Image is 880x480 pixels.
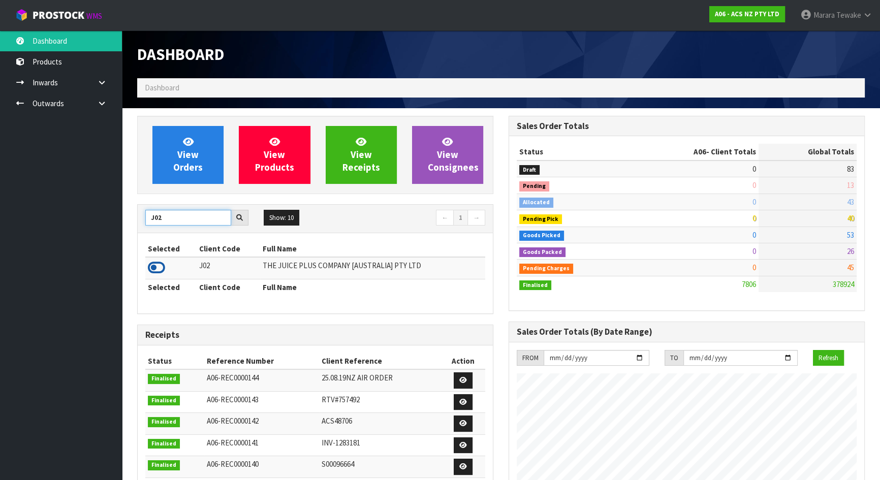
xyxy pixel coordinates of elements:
span: 83 [847,164,854,174]
a: ViewProducts [239,126,310,184]
span: Draft [519,165,540,175]
th: Client Code [196,241,260,257]
h3: Sales Order Totals (By Date Range) [517,327,857,337]
span: 0 [752,263,756,272]
span: 0 [752,213,756,223]
span: 0 [752,246,756,256]
span: Finalised [148,374,180,384]
h3: Receipts [145,330,485,340]
span: Marara [813,10,835,20]
span: 0 [752,230,756,240]
span: 26 [847,246,854,256]
th: Selected [145,241,196,257]
span: 43 [847,197,854,207]
span: INV-1283181 [322,438,360,447]
td: THE JUICE PLUS COMPANY [AUSTRALIA] PTY LTD [260,257,485,279]
span: Finalised [148,396,180,406]
span: Tewake [836,10,861,20]
span: A06 [694,147,706,156]
h3: Sales Order Totals [517,121,857,131]
span: Dashboard [137,44,224,65]
span: 0 [752,197,756,207]
span: ProStock [33,9,84,22]
span: 53 [847,230,854,240]
span: A06-REC0000144 [207,373,259,382]
button: Show: 10 [264,210,299,226]
th: Selected [145,279,196,295]
td: J02 [196,257,260,279]
img: cube-alt.png [15,9,28,21]
th: Status [145,353,204,369]
a: ViewConsignees [412,126,483,184]
span: 7806 [742,279,756,289]
a: A06 - ACS NZ PTY LTD [709,6,785,22]
span: Allocated [519,198,553,208]
input: Search clients [145,210,231,226]
span: Goods Picked [519,231,564,241]
span: Goods Packed [519,247,565,258]
strong: A06 - ACS NZ PTY LTD [715,10,779,18]
span: 0 [752,164,756,174]
th: Full Name [260,279,485,295]
span: S00096664 [322,459,354,469]
span: View Products [255,136,294,174]
span: 0 [752,180,756,190]
th: Reference Number [204,353,319,369]
span: Pending [519,181,549,191]
th: Status [517,144,629,160]
span: ACS48706 [322,416,352,426]
nav: Page navigation [323,210,486,228]
span: RTV#757492 [322,395,360,404]
span: 45 [847,263,854,272]
th: Client Code [196,279,260,295]
span: Finalised [148,417,180,427]
span: Pending Pick [519,214,562,225]
span: 25.08.19NZ AIR ORDER [322,373,393,382]
span: A06-REC0000142 [207,416,259,426]
span: View Orders [173,136,203,174]
span: A06-REC0000143 [207,395,259,404]
th: Full Name [260,241,485,257]
span: View Consignees [428,136,479,174]
a: 1 [453,210,468,226]
span: 378924 [833,279,854,289]
a: → [467,210,485,226]
th: Global Totals [759,144,857,160]
div: FROM [517,350,544,366]
span: Finalised [148,439,180,449]
span: View Receipts [342,136,380,174]
span: Finalised [519,280,551,291]
a: ViewReceipts [326,126,397,184]
span: Dashboard [145,83,179,92]
a: ViewOrders [152,126,224,184]
span: 40 [847,213,854,223]
button: Refresh [813,350,844,366]
th: - Client Totals [629,144,759,160]
span: A06-REC0000140 [207,459,259,469]
th: Client Reference [319,353,441,369]
span: A06-REC0000141 [207,438,259,447]
small: WMS [86,11,102,21]
span: 13 [847,180,854,190]
th: Action [441,353,485,369]
div: TO [665,350,683,366]
a: ← [436,210,454,226]
span: Pending Charges [519,264,573,274]
span: Finalised [148,460,180,470]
